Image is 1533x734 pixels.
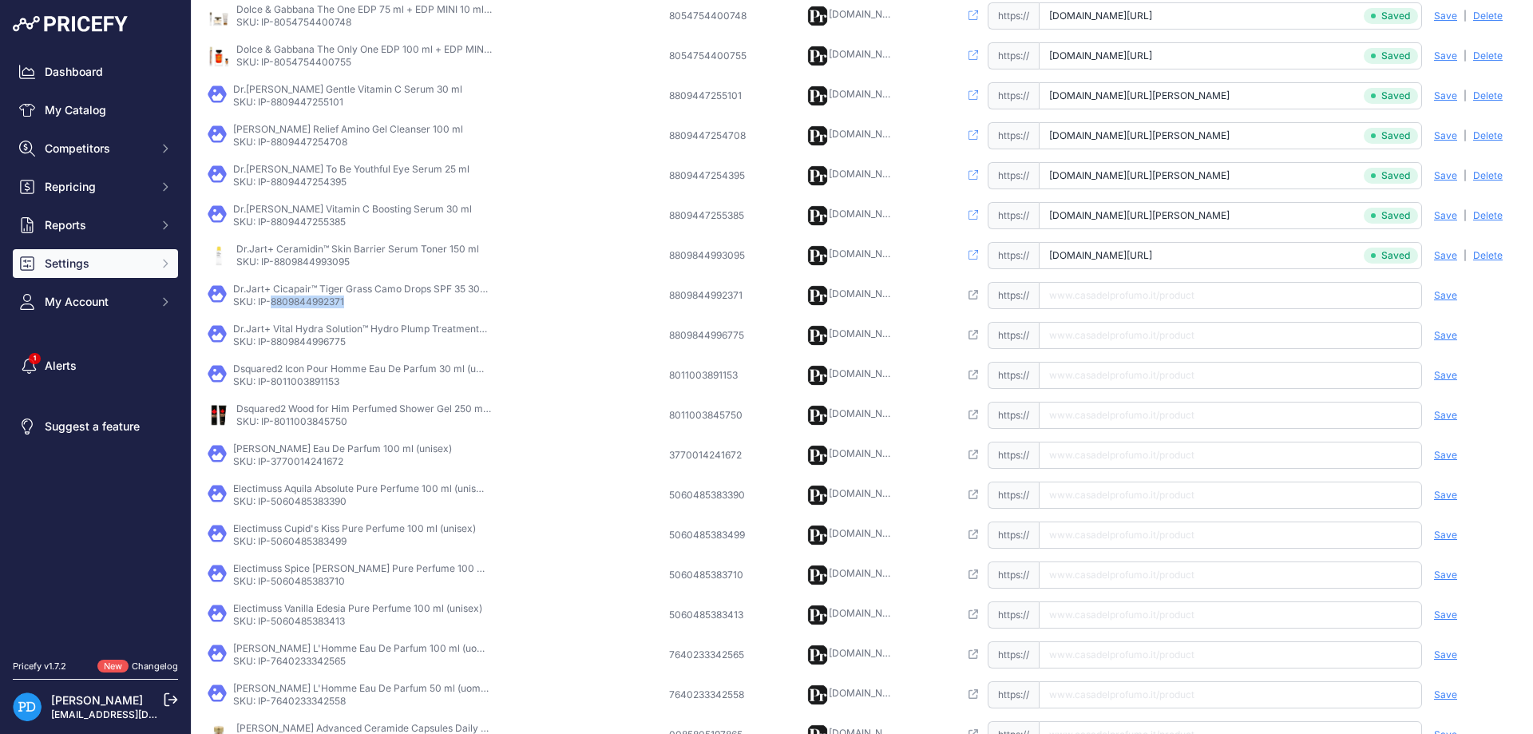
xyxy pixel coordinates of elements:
input: www.casadelprofumo.it/product [1039,641,1422,669]
span: https:// [988,2,1039,30]
div: 8809844993095 [669,249,749,262]
span: Delete [1473,129,1503,142]
span: Save [1434,169,1457,182]
input: www.casadelprofumo.it/product [1039,242,1422,269]
span: Delete [1473,89,1503,102]
input: www.casadelprofumo.it/product [1039,561,1422,589]
div: 8809447254395 [669,169,749,182]
p: SKU: IP-8011003891153 [233,375,489,388]
span: My Account [45,294,149,310]
input: www.casadelprofumo.it/product [1039,42,1422,69]
div: 5060485383710 [669,569,749,581]
div: 8809844992371 [669,289,749,302]
span: Save [1434,50,1457,62]
input: www.casadelprofumo.it/product [1039,522,1422,549]
a: [DOMAIN_NAME] [829,208,906,220]
a: [DOMAIN_NAME] [829,88,906,100]
p: [PERSON_NAME] L'Homme Eau De Parfum 50 ml (uomo) [233,682,489,695]
span: https:// [988,601,1039,629]
div: Pricefy v1.7.2 [13,660,66,673]
div: 8054754400755 [669,50,749,62]
a: [DOMAIN_NAME] [829,407,906,419]
span: Save [1434,649,1457,661]
p: SKU: IP-8809844992371 [233,296,489,308]
input: www.casadelprofumo.it/product [1039,362,1422,389]
span: Delete [1473,249,1503,262]
p: Dr.Jart+ Vital Hydra Solution™ Hydro Plump Treatment Essence 150 ml [233,323,489,335]
input: www.casadelprofumo.it/product [1039,162,1422,189]
span: Competitors [45,141,149,157]
span: https:// [988,322,1039,349]
p: [PERSON_NAME] Relief Amino Gel Cleanser 100 ml [233,123,463,136]
button: My Account [13,288,178,316]
div: 3770014241672 [669,449,749,462]
a: [DOMAIN_NAME] [829,128,906,140]
span: https:// [988,442,1039,469]
a: [DOMAIN_NAME] [829,687,906,699]
p: SKU: IP-8054754400755 [236,56,492,69]
p: Dr.Jart+ Ceramidin™ Skin Barrier Serum Toner 150 ml [236,243,479,256]
a: Suggest a feature [13,412,178,441]
a: Dashboard [13,58,178,86]
a: [DOMAIN_NAME] [829,447,906,459]
span: Settings [45,256,149,272]
div: 5060485383390 [669,489,749,502]
input: www.casadelprofumo.it/product [1039,442,1422,469]
span: Delete [1473,169,1503,182]
p: SKU: IP-8809447254708 [233,136,463,149]
span: Save [1434,529,1457,542]
p: SKU: IP-7640233342565 [233,655,489,668]
span: | [1464,50,1467,62]
a: [DOMAIN_NAME] [829,8,906,20]
p: SKU: IP-7640233342558 [233,695,489,708]
div: 8809844996775 [669,329,749,342]
a: [DOMAIN_NAME] [829,48,906,60]
span: https:// [988,681,1039,708]
p: SKU: IP-8809844993095 [236,256,479,268]
p: Dsquared2 Icon Pour Homme Eau De Parfum 30 ml (uomo) [233,363,489,375]
span: | [1464,129,1467,142]
input: www.casadelprofumo.it/product [1039,202,1422,229]
a: [DOMAIN_NAME] [829,248,906,260]
a: [DOMAIN_NAME] [829,487,906,499]
div: 8809447255101 [669,89,749,102]
span: | [1464,10,1467,22]
p: SKU: IP-8809447254395 [233,176,469,188]
span: | [1464,249,1467,262]
input: www.casadelprofumo.it/product [1039,601,1422,629]
span: https:// [988,641,1039,669]
input: www.casadelprofumo.it/product [1039,122,1422,149]
span: https:// [988,82,1039,109]
input: www.casadelprofumo.it/product [1039,322,1422,349]
p: SKU: IP-3770014241672 [233,455,452,468]
input: www.casadelprofumo.it/product [1039,2,1422,30]
span: Save [1434,688,1457,701]
span: https:// [988,122,1039,149]
a: [DOMAIN_NAME] [829,607,906,619]
span: | [1464,209,1467,222]
span: Save [1434,89,1457,102]
span: https:// [988,561,1039,589]
span: https:// [988,362,1039,389]
button: Settings [13,249,178,278]
nav: Sidebar [13,58,178,641]
a: Changelog [132,661,178,672]
span: Save [1434,209,1457,222]
span: https:// [988,402,1039,429]
span: Save [1434,569,1457,581]
p: [PERSON_NAME] Eau De Parfum 100 ml (unisex) [233,442,452,455]
span: Save [1434,409,1457,422]
p: Dr.[PERSON_NAME] To Be Youthful Eye Serum 25 ml [233,163,469,176]
p: SKU: IP-5060485383413 [233,615,482,628]
div: 5060485383413 [669,609,749,621]
p: SKU: IP-8809844996775 [233,335,489,348]
a: Alerts [13,351,178,380]
div: 8809447254708 [669,129,749,142]
div: 5060485383499 [669,529,749,542]
span: Repricing [45,179,149,195]
div: 7640233342565 [669,649,749,661]
div: 8054754400748 [669,10,749,22]
span: Save [1434,369,1457,382]
span: https:// [988,42,1039,69]
p: Electimuss Aquila Absolute Pure Perfume 100 ml (unisex) [233,482,489,495]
